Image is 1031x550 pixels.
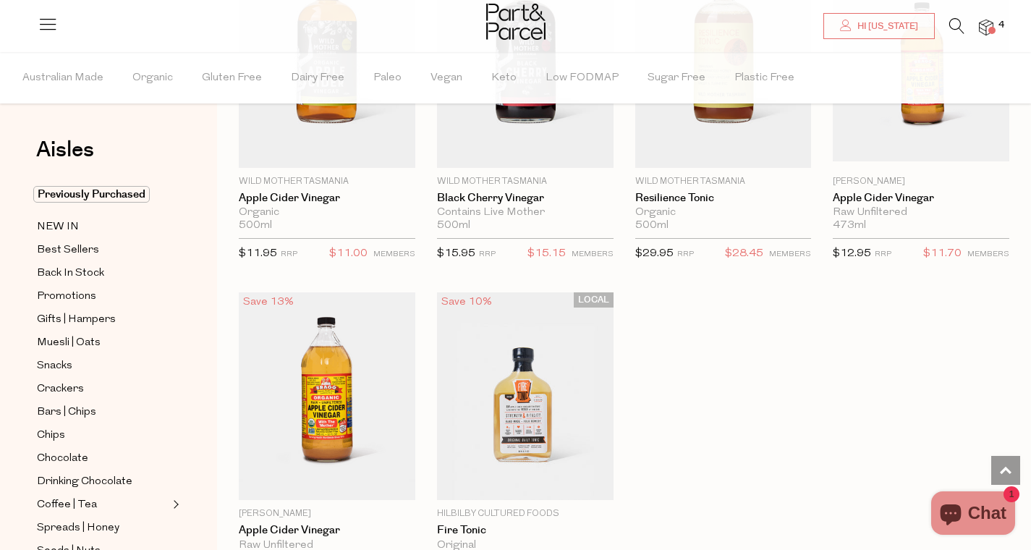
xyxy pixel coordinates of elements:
span: Back In Stock [37,265,104,282]
p: [PERSON_NAME] [833,175,1009,188]
span: 4 [995,19,1008,32]
small: RRP [479,250,496,258]
p: Wild Mother Tasmania [437,175,614,188]
a: Resilience Tonic [635,192,812,205]
span: 473ml [833,219,866,232]
a: NEW IN [37,218,169,236]
div: Organic [239,206,415,219]
span: LOCAL [574,292,614,308]
a: Back In Stock [37,264,169,282]
span: Keto [491,53,517,103]
img: Fire Tonic [437,292,614,500]
span: Plastic Free [734,53,794,103]
p: Wild Mother Tasmania [635,175,812,188]
span: Dairy Free [291,53,344,103]
a: Black Cherry Vinegar [437,192,614,205]
p: Wild Mother Tasmania [239,175,415,188]
img: Part&Parcel [486,4,546,40]
a: Spreads | Honey [37,519,169,537]
small: MEMBERS [967,250,1009,258]
span: Hi [US_STATE] [854,20,918,33]
a: Chocolate [37,449,169,467]
span: 500ml [635,219,669,232]
span: Drinking Chocolate [37,473,132,491]
span: $15.95 [437,248,475,259]
div: Organic [635,206,812,219]
div: Contains Live Mother [437,206,614,219]
a: Fire Tonic [437,524,614,537]
a: Gifts | Hampers [37,310,169,329]
small: RRP [875,250,891,258]
span: Sugar Free [648,53,705,103]
span: Aisles [36,134,94,166]
small: MEMBERS [373,250,415,258]
a: Aisles [36,139,94,175]
a: Apple Cider Vinegar [239,192,415,205]
a: Drinking Chocolate [37,473,169,491]
inbox-online-store-chat: Shopify online store chat [927,491,1019,538]
a: Crackers [37,380,169,398]
p: [PERSON_NAME] [239,507,415,520]
span: $29.95 [635,248,674,259]
a: Bars | Chips [37,403,169,421]
a: 4 [979,20,993,35]
span: Muesli | Oats [37,334,101,352]
a: Apple Cider Vinegar [833,192,1009,205]
span: Snacks [37,357,72,375]
small: RRP [677,250,694,258]
img: Apple Cider Vinegar [239,292,415,500]
span: 500ml [437,219,470,232]
p: Hilbilby Cultured Foods [437,507,614,520]
span: Australian Made [22,53,103,103]
a: Snacks [37,357,169,375]
a: Previously Purchased [37,186,169,203]
span: Gluten Free [202,53,262,103]
span: Paleo [373,53,402,103]
span: Coffee | Tea [37,496,97,514]
a: Hi [US_STATE] [823,13,935,39]
a: Promotions [37,287,169,305]
small: MEMBERS [769,250,811,258]
span: Spreads | Honey [37,520,119,537]
span: NEW IN [37,219,79,236]
button: Expand/Collapse Coffee | Tea [169,496,179,513]
div: Raw Unfiltered [833,206,1009,219]
a: Muesli | Oats [37,334,169,352]
span: Low FODMAP [546,53,619,103]
span: Gifts | Hampers [37,311,116,329]
a: Best Sellers [37,241,169,259]
span: Bars | Chips [37,404,96,421]
span: Promotions [37,288,96,305]
span: $28.45 [725,245,763,263]
span: Previously Purchased [33,186,150,203]
span: Crackers [37,381,84,398]
small: RRP [281,250,297,258]
span: $11.00 [329,245,368,263]
span: Vegan [430,53,462,103]
a: Apple Cider Vinegar [239,524,415,537]
a: Chips [37,426,169,444]
span: Organic [132,53,173,103]
div: Save 13% [239,292,298,312]
span: $15.15 [527,245,566,263]
span: 500ml [239,219,272,232]
div: Save 10% [437,292,496,312]
span: Chips [37,427,65,444]
span: $11.70 [923,245,962,263]
span: $12.95 [833,248,871,259]
small: MEMBERS [572,250,614,258]
span: $11.95 [239,248,277,259]
a: Coffee | Tea [37,496,169,514]
span: Best Sellers [37,242,99,259]
span: Chocolate [37,450,88,467]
